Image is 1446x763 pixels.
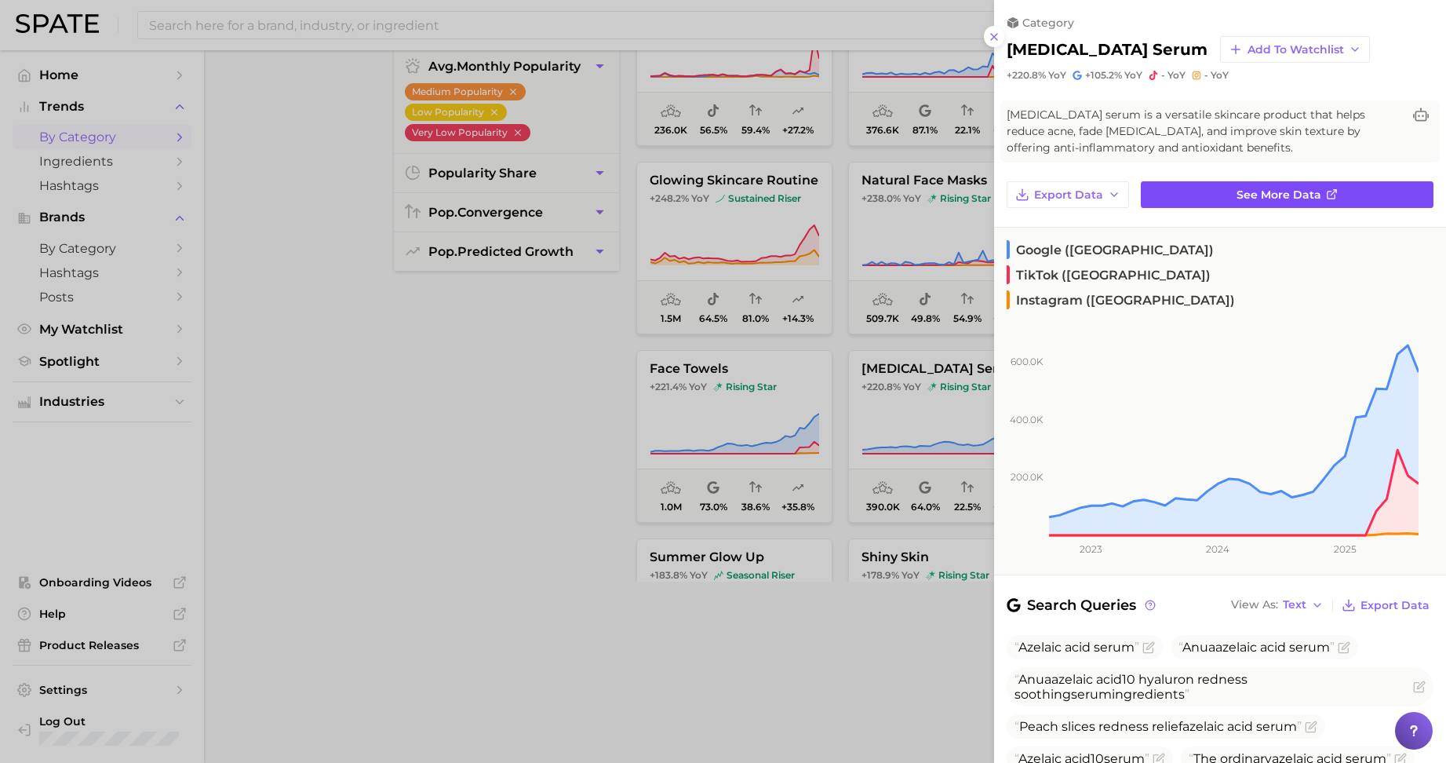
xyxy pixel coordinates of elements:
button: View AsText [1227,595,1328,615]
span: acid [1260,640,1286,655]
span: YoY [1167,69,1186,82]
tspan: 2024 [1206,543,1229,555]
button: Add to Watchlist [1220,36,1370,63]
span: See more data [1237,188,1321,202]
span: YoY [1048,69,1066,82]
span: Anua [1178,640,1335,655]
span: acid [1227,719,1253,734]
a: See more data [1141,181,1433,208]
span: acid [1065,640,1091,655]
span: Google ([GEOGRAPHIC_DATA]) [1007,240,1214,259]
span: Text [1283,601,1306,609]
span: Instagram ([GEOGRAPHIC_DATA]) [1007,290,1235,309]
span: Azelaic [1018,640,1062,655]
span: Export Data [1360,599,1430,612]
span: +105.2% [1085,69,1122,81]
span: serum [1071,687,1112,702]
span: Add to Watchlist [1247,43,1344,57]
span: Anua 10 hyaluron redness soothing ingredients [1014,672,1247,702]
span: category [1022,16,1074,30]
span: View As [1231,601,1278,609]
span: - [1204,69,1208,81]
span: Export Data [1034,188,1103,202]
span: serum [1256,719,1297,734]
span: azelaic [1182,719,1224,734]
span: YoY [1124,69,1142,82]
span: Search Queries [1007,594,1158,616]
span: - [1161,69,1165,81]
button: Flag as miscategorized or irrelevant [1305,721,1317,733]
span: serum [1289,640,1330,655]
span: YoY [1211,69,1229,82]
span: TikTok ([GEOGRAPHIC_DATA]) [1007,265,1211,284]
span: +220.8% [1007,69,1046,81]
button: Export Data [1338,594,1433,616]
button: Export Data [1007,181,1129,208]
button: Flag as miscategorized or irrelevant [1413,681,1426,693]
button: Flag as miscategorized or irrelevant [1142,641,1155,654]
button: Flag as miscategorized or irrelevant [1338,641,1350,654]
span: Peach slices redness relief [1014,719,1302,734]
span: azelaic [1215,640,1257,655]
span: acid [1096,672,1122,687]
tspan: 2025 [1334,543,1357,555]
span: azelaic [1051,672,1093,687]
h2: [MEDICAL_DATA] serum [1007,40,1207,59]
span: [MEDICAL_DATA] serum is a versatile skincare product that helps reduce acne, fade [MEDICAL_DATA],... [1007,107,1402,156]
span: serum [1094,640,1135,655]
tspan: 2023 [1080,543,1102,555]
